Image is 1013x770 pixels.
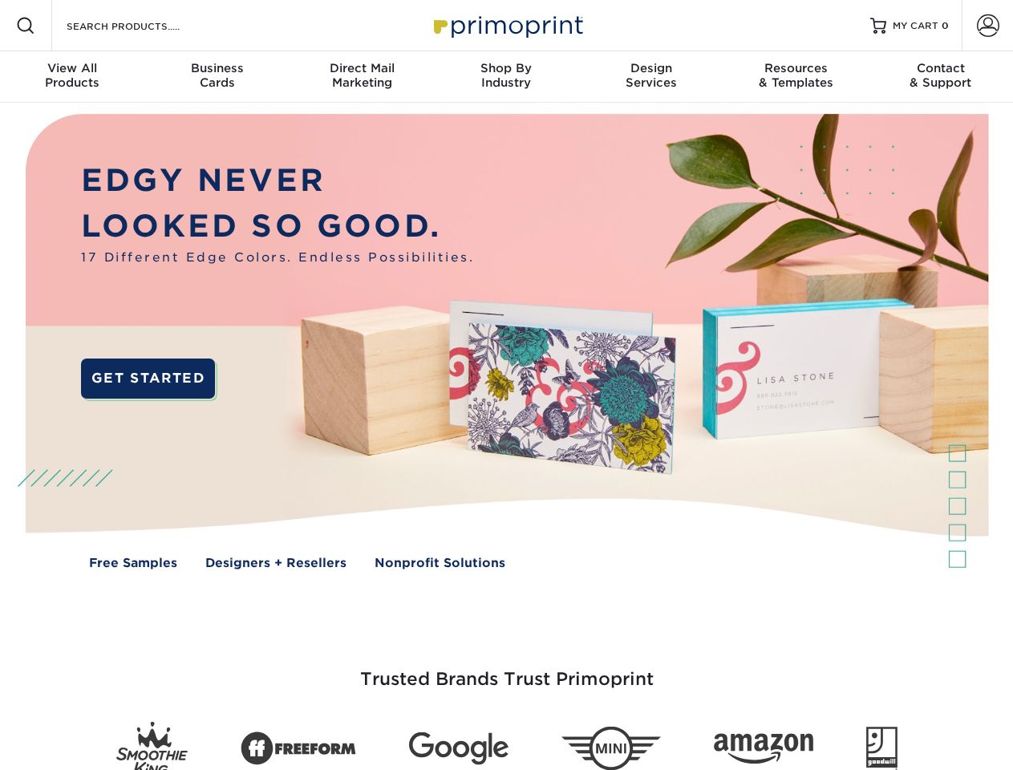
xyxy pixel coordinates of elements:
span: Business [144,61,289,75]
div: Industry [434,61,578,90]
img: Amazon [714,734,813,764]
a: Resources& Templates [723,51,868,103]
div: Marketing [290,61,434,90]
span: Contact [869,61,1013,75]
span: Resources [723,61,868,75]
div: & Templates [723,61,868,90]
img: Google [409,732,509,765]
a: Direct MailMarketing [290,51,434,103]
a: Free Samples [89,554,177,573]
input: SEARCH PRODUCTS..... [65,16,221,35]
p: EDGY NEVER [81,158,474,204]
span: Shop By [434,61,578,75]
div: Cards [144,61,289,90]
span: 0 [942,20,949,31]
span: 17 Different Edge Colors. Endless Possibilities. [81,249,474,267]
p: LOOKED SO GOOD. [81,204,474,249]
a: Contact& Support [869,51,1013,103]
a: Shop ByIndustry [434,51,578,103]
img: Primoprint [427,8,587,43]
span: Design [579,61,723,75]
a: Nonprofit Solutions [375,554,505,573]
a: Designers + Resellers [205,554,346,573]
img: Goodwill [866,727,898,770]
div: Services [579,61,723,90]
a: DesignServices [579,51,723,103]
a: GET STARTED [81,359,215,399]
h3: Trusted Brands Trust Primoprint [38,630,976,709]
span: Direct Mail [290,61,434,75]
span: MY CART [893,19,938,33]
a: BusinessCards [144,51,289,103]
div: & Support [869,61,1013,90]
